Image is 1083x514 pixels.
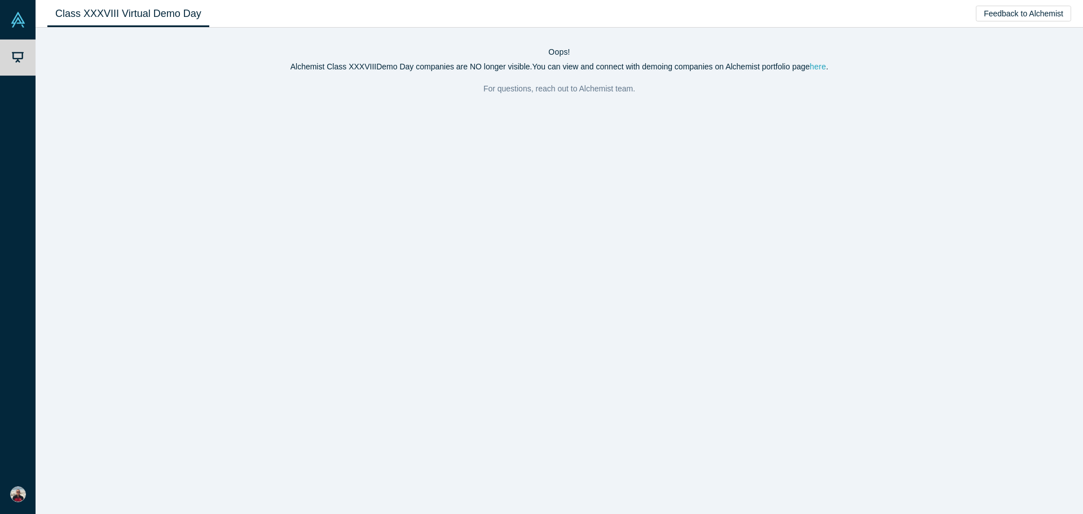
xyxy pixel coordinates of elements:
[47,47,1071,57] h4: Oops!
[47,61,1071,73] p: Alchemist Class XXXVIII Demo Day companies are NO longer visible. You can view and connect with d...
[10,12,26,28] img: Alchemist Vault Logo
[10,486,26,502] img: Vincent Lui's Account
[976,6,1071,21] button: Feedback to Alchemist
[47,81,1071,96] p: For questions, reach out to Alchemist team.
[47,1,209,27] a: Class XXXVIII Virtual Demo Day
[810,62,826,71] a: here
